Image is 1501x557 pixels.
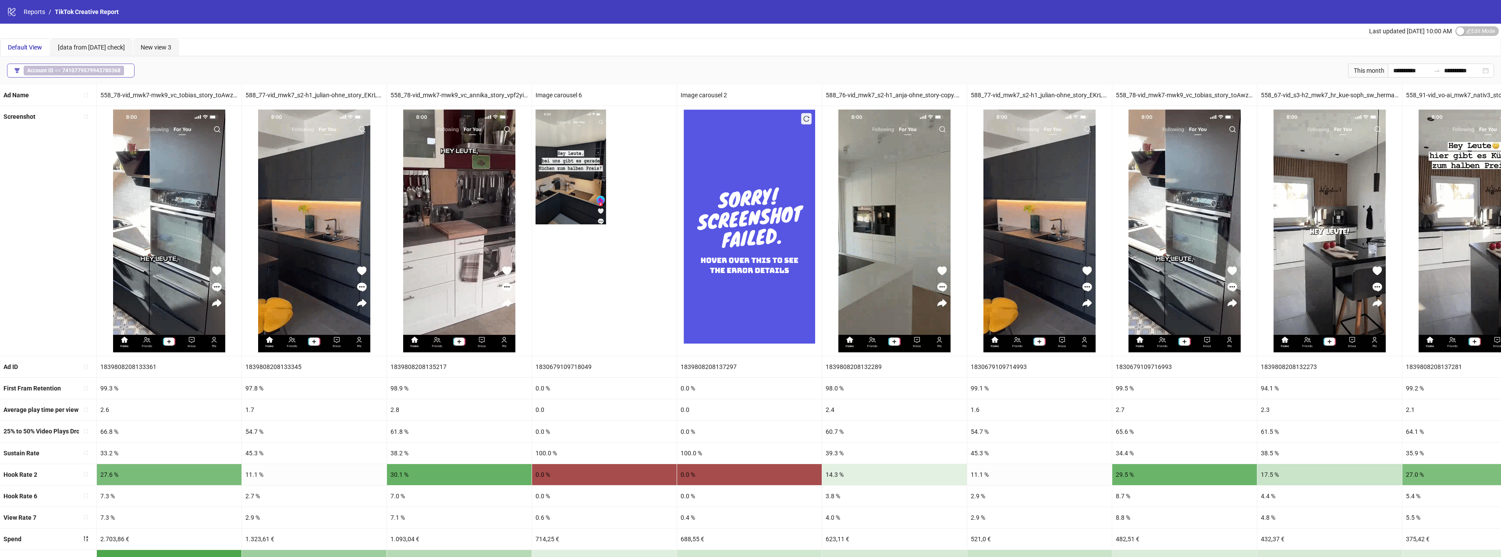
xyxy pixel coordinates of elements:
div: 98.9 % [387,378,532,399]
div: 61.8 % [387,421,532,442]
span: sort-ascending [83,364,89,370]
span: sort-ascending [83,450,89,456]
div: 1839808208133345 [242,356,387,377]
div: 4.0 % [822,507,967,528]
div: 94.1 % [1257,378,1402,399]
div: 61.5 % [1257,421,1402,442]
span: to [1434,67,1441,74]
b: Hook Rate 6 [4,493,37,500]
div: 1839808208133361 [97,356,241,377]
div: 1.323,61 € [242,529,387,550]
img: Screenshot 1839808208132289 [838,110,951,352]
span: sort-ascending [83,385,89,391]
span: reload [803,116,809,122]
div: 0.0 % [532,378,677,399]
b: Account ID [27,67,53,74]
div: 39.3 % [822,443,967,464]
div: 2.3 [1257,399,1402,420]
span: [data from [DATE] check] [58,44,125,51]
img: Screenshot 1839808208132273 [1274,110,1386,352]
div: 65.6 % [1112,421,1257,442]
div: 7.3 % [97,486,241,507]
span: sort-ascending [83,114,89,120]
div: 100.0 % [677,443,822,464]
div: 0.4 % [677,507,822,528]
div: 2.7 [1112,399,1257,420]
div: 97.8 % [242,378,387,399]
div: 1.7 [242,399,387,420]
div: 2.703,86 € [97,529,241,550]
div: 0.0 % [677,486,822,507]
img: Screenshot 1839808208135217 [403,110,515,352]
div: 1.093,04 € [387,529,532,550]
div: 1839808208132289 [822,356,967,377]
div: 17.5 % [1257,464,1402,485]
span: sort-ascending [83,471,89,477]
div: 8.7 % [1112,486,1257,507]
div: 588_77-vid_mwk7_s2-h1_julian-ohne_story_EKrLhi9y.mp4 [967,85,1112,106]
span: filter [14,67,20,74]
div: 623,11 € [822,529,967,550]
div: 1830679109716993 [1112,356,1257,377]
div: 2.4 [822,399,967,420]
div: 2.9 % [967,486,1112,507]
div: 29.5 % [1112,464,1257,485]
b: Spend [4,536,21,543]
div: 0.0 % [677,464,822,485]
b: First Fram Retention [4,385,61,392]
div: 1839808208135217 [387,356,532,377]
div: 432,37 € [1257,529,1402,550]
div: 558_78-vid_mwk7-mwk9_vc_annika_story_vpf2yiuz.mp4 [387,85,532,106]
div: 1839808208137297 [677,356,822,377]
div: 7.3 % [97,507,241,528]
span: sort-ascending [83,493,89,499]
span: sort-ascending [83,428,89,434]
div: 34.4 % [1112,443,1257,464]
div: 588_77-vid_mwk7_s2-h1_julian-ohne_story_EKrLhi9y.mp4 [242,85,387,106]
img: Screenshot 1839808208133361 [113,110,225,352]
div: 99.1 % [967,378,1112,399]
div: 688,55 € [677,529,822,550]
button: Account ID == 7410779579943780368 [7,64,135,78]
div: 0.0 % [677,378,822,399]
div: 558_67-vid_s3-h2_mwk7_hr_kue-soph_sw_hermann_ut-tt_story.mp4 [1257,85,1402,106]
b: Ad ID [4,363,18,370]
div: 38.5 % [1257,443,1402,464]
div: 2.9 % [967,507,1112,528]
div: 8.8 % [1112,507,1257,528]
div: 66.8 % [97,421,241,442]
span: swap-right [1434,67,1441,74]
div: This month [1348,64,1388,78]
div: 99.5 % [1112,378,1257,399]
div: 2.8 [387,399,532,420]
span: == [24,66,124,75]
div: 0.0 [532,399,677,420]
span: sort-ascending [83,92,89,98]
div: 2.7 % [242,486,387,507]
div: 4.4 % [1257,486,1402,507]
div: 4.8 % [1257,507,1402,528]
span: New view 3 [141,44,171,51]
b: Hook Rate 2 [4,471,37,478]
div: 588_76-vid_mwk7_s2-h1_anja-ohne_story-copy.mp4 [822,85,967,106]
img: Screenshot 1830679109714993 [983,110,1096,352]
b: 7410779579943780368 [62,67,121,74]
div: 482,51 € [1112,529,1257,550]
div: 54.7 % [967,421,1112,442]
div: 11.1 % [967,464,1112,485]
div: 1830679109714993 [967,356,1112,377]
div: 1839808208132273 [1257,356,1402,377]
b: Sustain Rate [4,450,39,457]
div: 2.6 [97,399,241,420]
b: View Rate 7 [4,514,36,521]
div: 0.0 % [532,421,677,442]
div: Image carousel 2 [677,85,822,106]
span: sort-ascending [83,514,89,520]
span: Last updated [DATE] 10:00 AM [1369,28,1452,35]
img: Failed Screenshot Placeholder [684,110,815,343]
b: Average play time per view [4,406,78,413]
span: sort-descending [83,536,89,542]
div: 60.7 % [822,421,967,442]
div: 0.0 % [532,486,677,507]
div: 7.0 % [387,486,532,507]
